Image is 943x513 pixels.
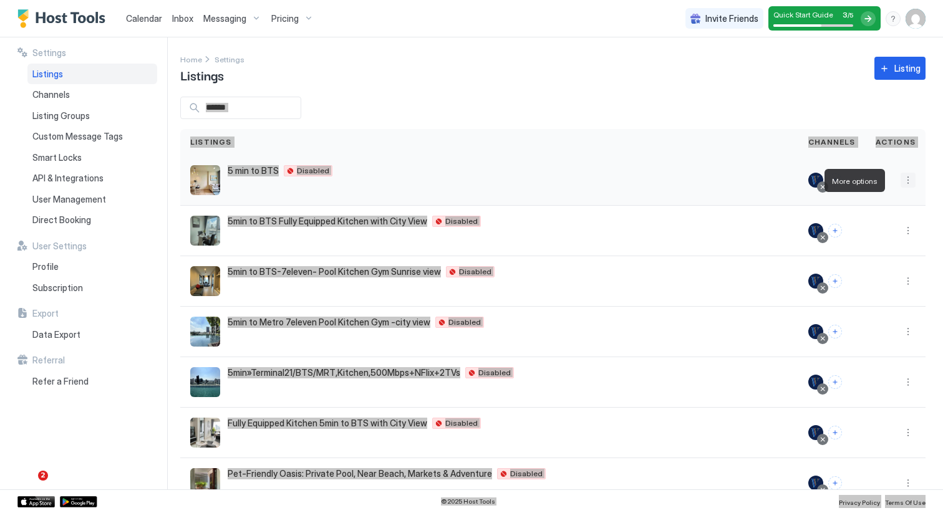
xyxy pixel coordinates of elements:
span: Settings [32,47,66,59]
span: Listing Groups [32,110,90,122]
span: Channels [32,89,70,100]
div: menu [886,11,901,26]
span: Inbox [172,13,193,24]
button: Connect channels [828,476,842,490]
a: Smart Locks [27,147,157,168]
button: Connect channels [828,375,842,389]
span: Refer a Friend [32,376,89,387]
span: 5 min to BTS [228,165,279,176]
a: Privacy Policy [839,495,880,508]
div: Breadcrumb [215,52,244,65]
input: Input Field [201,97,301,118]
div: listing image [190,317,220,347]
div: Breadcrumb [180,52,202,65]
span: Actions [876,137,916,148]
a: Terms Of Use [885,495,926,508]
span: © 2025 Host Tools [441,497,495,506]
button: More options [901,375,916,390]
div: listing image [190,165,220,195]
a: Data Export [27,324,157,345]
div: listing image [190,468,220,498]
span: Pet-Friendly Oasis: Private Pool, Near Beach, Markets & Adventure [228,468,492,479]
a: Inbox [172,12,193,25]
span: Profile [32,261,59,272]
span: Home [180,55,202,64]
iframe: Intercom live chat [12,471,42,501]
span: 5min»Terminal21/BTS/MRT,Kitchen,500Mbps+NFlix+2TVs [228,367,460,378]
span: Quick Start Guide [773,10,833,19]
div: listing image [190,216,220,246]
span: Smart Locks [32,152,82,163]
span: Messaging [203,13,246,24]
div: menu [901,425,916,440]
a: Host Tools Logo [17,9,111,28]
span: Pricing [271,13,299,24]
span: Listings [180,65,224,84]
span: Fully Equipped Kitchen 5min to BTS with City View [228,418,427,429]
a: API & Integrations [27,168,157,189]
a: Direct Booking [27,209,157,231]
a: User Management [27,189,157,210]
span: Calendar [126,13,162,24]
button: Listing [874,57,926,80]
div: menu [901,476,916,491]
span: Referral [32,355,65,366]
div: menu [901,173,916,188]
span: 3 [843,10,848,19]
span: Listings [190,137,232,148]
button: More options [901,173,916,188]
a: Listing Groups [27,105,157,127]
div: menu [901,324,916,339]
span: Data Export [32,329,80,340]
button: Connect channels [828,426,842,439]
span: 2 [38,471,48,481]
span: Subscription [32,282,83,294]
span: 5min to Metro 7eleven Pool Kitchen Gym -city view [228,317,430,328]
span: More options [832,176,878,186]
span: Invite Friends [705,13,758,24]
div: listing image [190,266,220,296]
span: Channels [808,137,856,148]
a: Settings [215,52,244,65]
button: Connect channels [828,274,842,288]
span: Terms Of Use [885,499,926,506]
span: Listings [32,69,63,80]
a: Calendar [126,12,162,25]
span: Export [32,308,59,319]
a: Refer a Friend [27,371,157,392]
div: menu [901,375,916,390]
a: Listings [27,64,157,85]
span: API & Integrations [32,173,104,184]
div: Listing [894,62,921,75]
a: Subscription [27,277,157,299]
a: Home [180,52,202,65]
div: listing image [190,367,220,397]
button: More options [901,425,916,440]
span: Direct Booking [32,214,91,226]
div: User profile [906,9,926,29]
a: Profile [27,256,157,277]
span: / 5 [848,11,853,19]
button: More options [901,324,916,339]
span: User Settings [32,241,87,252]
a: Channels [27,84,157,105]
a: Google Play Store [60,496,97,507]
span: User Management [32,194,106,205]
button: More options [901,476,916,491]
button: Connect channels [828,325,842,338]
div: listing image [190,418,220,448]
button: Connect channels [828,224,842,237]
span: 5min to BTS-7eleven- Pool Kitchen Gym Sunrise view [228,266,441,277]
span: Settings [215,55,244,64]
div: menu [901,223,916,238]
span: Privacy Policy [839,499,880,506]
div: menu [901,274,916,289]
a: Custom Message Tags [27,126,157,147]
button: More options [901,223,916,238]
span: Custom Message Tags [32,131,123,142]
a: App Store [17,496,55,507]
button: More options [901,274,916,289]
